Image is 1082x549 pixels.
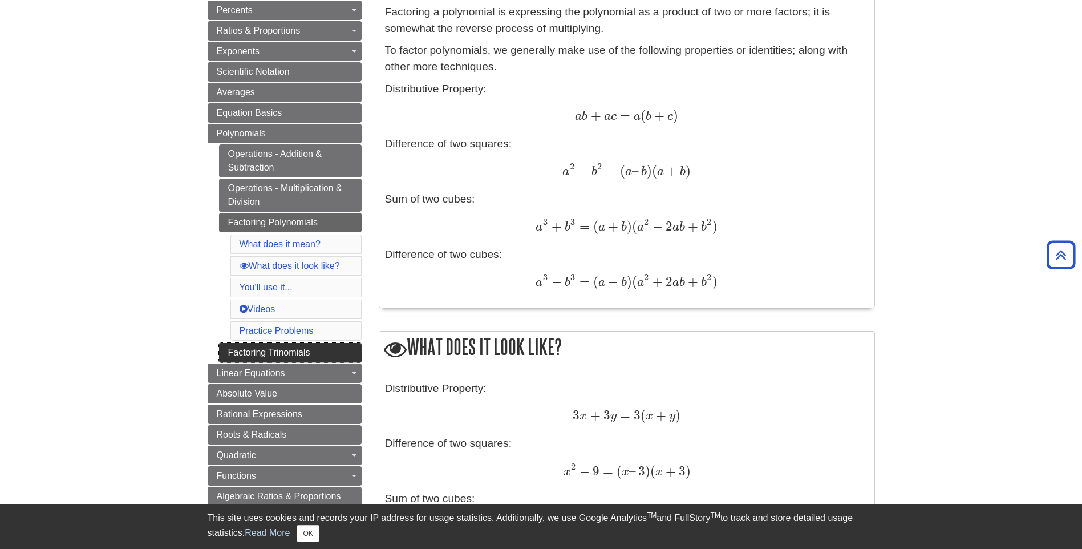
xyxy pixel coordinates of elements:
[580,410,587,422] span: x
[240,282,293,292] a: You'll use it...
[240,261,340,271] a: What does it look like?
[570,216,575,227] span: 3
[625,165,632,178] span: a
[240,326,314,336] a: Practice Problems
[217,5,253,15] span: Percents
[573,407,580,423] span: 3
[208,62,362,82] a: Scientific Notation
[644,272,649,282] span: 2
[655,466,663,478] span: x
[217,389,277,398] span: Absolute Value
[618,221,627,233] span: b
[208,446,362,465] a: Quadratic
[650,219,663,234] span: −
[664,110,673,123] span: c
[712,274,718,289] span: )
[627,274,632,289] span: )
[543,216,548,227] span: 3
[208,511,875,542] div: This site uses cookies and records your IP address for usage statistics. Additionally, we use Goo...
[686,163,691,179] span: )
[603,163,617,179] span: =
[1043,247,1079,263] a: Back to Top
[701,221,707,233] span: b
[672,276,679,289] span: a
[597,161,602,172] span: 2
[685,274,698,289] span: +
[590,463,599,479] span: 9
[576,274,590,289] span: =
[652,163,657,179] span: (
[208,487,362,506] a: Algebraic Ratios & Proportions
[208,405,362,424] a: Rational Expressions
[565,221,570,233] span: b
[219,213,362,232] a: Factoring Polynomials
[570,272,575,282] span: 3
[575,110,582,123] span: a
[657,165,664,178] span: a
[219,343,362,362] a: Factoring Trinomials
[379,332,874,364] h2: What does it look like?
[240,239,321,249] a: What does it mean?
[632,219,637,234] span: (
[685,219,698,234] span: +
[647,163,652,179] span: )
[217,368,285,378] span: Linear Equations
[385,81,869,98] p: Distributive Property:
[219,144,362,177] a: Operations - Addition & Subtraction
[644,216,649,227] span: 2
[629,463,636,479] span: –
[570,161,574,172] span: 2
[610,410,617,422] span: y
[712,219,718,234] span: )
[601,407,610,423] span: 3
[564,466,571,478] span: x
[611,110,617,123] span: c
[617,407,630,423] span: =
[598,276,605,289] span: a
[636,463,645,479] span: 3
[217,450,256,460] span: Quadratic
[208,124,362,143] a: Polynomials
[707,216,711,227] span: 2
[219,179,362,212] a: Operations - Multiplication & Division
[647,511,657,519] sup: TM
[645,463,650,479] span: )
[598,221,605,233] span: a
[208,21,362,41] a: Ratios & Proportions
[240,304,275,314] a: Videos
[664,163,677,179] span: +
[576,219,590,234] span: =
[576,163,589,179] span: −
[707,272,711,282] span: 2
[549,219,562,234] span: +
[208,42,362,61] a: Exponents
[627,219,632,234] span: )
[673,108,678,123] span: )
[208,1,362,20] a: Percents
[617,163,625,179] span: (
[217,87,255,97] span: Averages
[651,108,664,123] span: +
[245,528,290,538] a: Read More
[630,407,641,423] span: 3
[590,219,598,234] span: (
[217,26,301,35] span: Ratios & Proportions
[562,165,569,178] span: a
[217,471,256,481] span: Functions
[297,525,319,542] button: Close
[590,274,598,289] span: (
[582,110,587,123] span: b
[675,407,680,423] span: )
[208,466,362,486] a: Functions
[663,274,672,289] span: 2
[601,110,611,123] span: a
[630,110,641,123] span: a
[217,67,290,76] span: Scientific Notation
[208,83,362,102] a: Averages
[217,128,266,138] span: Polynomials
[639,165,647,178] span: b
[711,511,720,519] sup: TM
[217,430,287,439] span: Roots & Radicals
[217,108,282,118] span: Equation Basics
[565,276,570,289] span: b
